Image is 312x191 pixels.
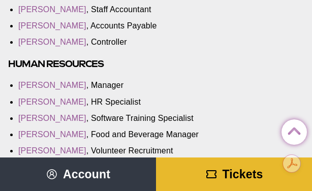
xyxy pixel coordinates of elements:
li: , Food and Beverage Manager [18,129,285,140]
a: [PERSON_NAME] [18,130,86,139]
span: Account [63,168,110,181]
li: , Accounts Payable [18,20,285,31]
li: , Volunteer Recruitment [18,145,285,156]
a: Tickets [156,157,312,191]
li: , Software Training Specialist [18,113,285,124]
a: [PERSON_NAME] [18,114,86,122]
a: [PERSON_NAME] [18,38,86,46]
a: [PERSON_NAME] [18,98,86,106]
h3: Human Resources [8,58,300,70]
span: Tickets [223,168,263,181]
a: [PERSON_NAME] [18,146,86,155]
li: , Manager [18,80,285,91]
a: Back to Top [282,120,302,140]
a: [PERSON_NAME] [18,81,86,89]
a: [PERSON_NAME] [18,5,86,14]
li: , Staff Accountant [18,4,285,15]
li: , Controller [18,37,285,48]
li: , HR Specialist [18,97,285,108]
a: [PERSON_NAME] [18,21,86,30]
